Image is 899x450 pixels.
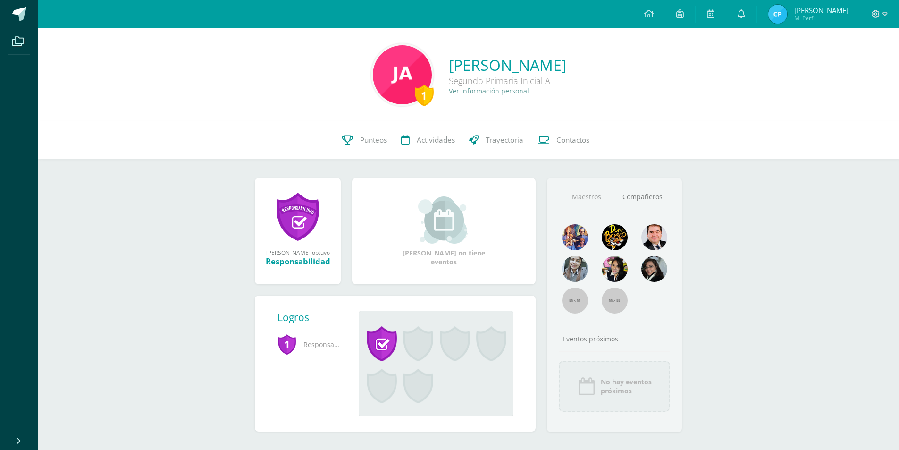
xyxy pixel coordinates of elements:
img: e8164218279ba0ecb61bdc71a0937dde.png [373,45,432,104]
div: [PERSON_NAME] obtuvo [264,248,331,256]
img: 7940749ba0753439cb0b2a2e16a04517.png [768,5,787,24]
span: Responsabilidad [277,331,344,357]
img: 88256b496371d55dc06d1c3f8a5004f4.png [562,224,588,250]
div: Responsabilidad [264,256,331,267]
span: Mi Perfil [794,14,849,22]
a: Ver información personal... [449,86,535,95]
img: 79570d67cb4e5015f1d97fde0ec62c05.png [641,224,667,250]
span: [PERSON_NAME] [794,6,849,15]
img: 45bd7986b8947ad7e5894cbc9b781108.png [562,256,588,282]
div: Logros [277,311,351,324]
a: Maestros [559,185,614,209]
a: Actividades [394,121,462,159]
img: ddcb7e3f3dd5693f9a3e043a79a89297.png [602,256,628,282]
span: 1 [277,333,296,355]
div: [PERSON_NAME] no tiene eventos [397,196,491,266]
a: Punteos [335,121,394,159]
span: Trayectoria [486,135,523,145]
a: Trayectoria [462,121,530,159]
a: [PERSON_NAME] [449,55,566,75]
img: 55x55 [602,288,628,314]
img: 29fc2a48271e3f3676cb2cb292ff2552.png [602,224,628,250]
span: Punteos [360,135,387,145]
img: event_icon.png [577,377,596,396]
img: event_small.png [418,196,470,244]
div: 1 [415,85,434,106]
div: Eventos próximos [559,334,670,343]
span: Contactos [556,135,589,145]
span: No hay eventos próximos [601,377,652,395]
a: Compañeros [614,185,670,209]
img: 55x55 [562,288,588,314]
a: Contactos [530,121,597,159]
div: Segundo Primaria Inicial A [449,75,566,86]
span: Actividades [417,135,455,145]
img: 6377130e5e35d8d0020f001f75faf696.png [641,256,667,282]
